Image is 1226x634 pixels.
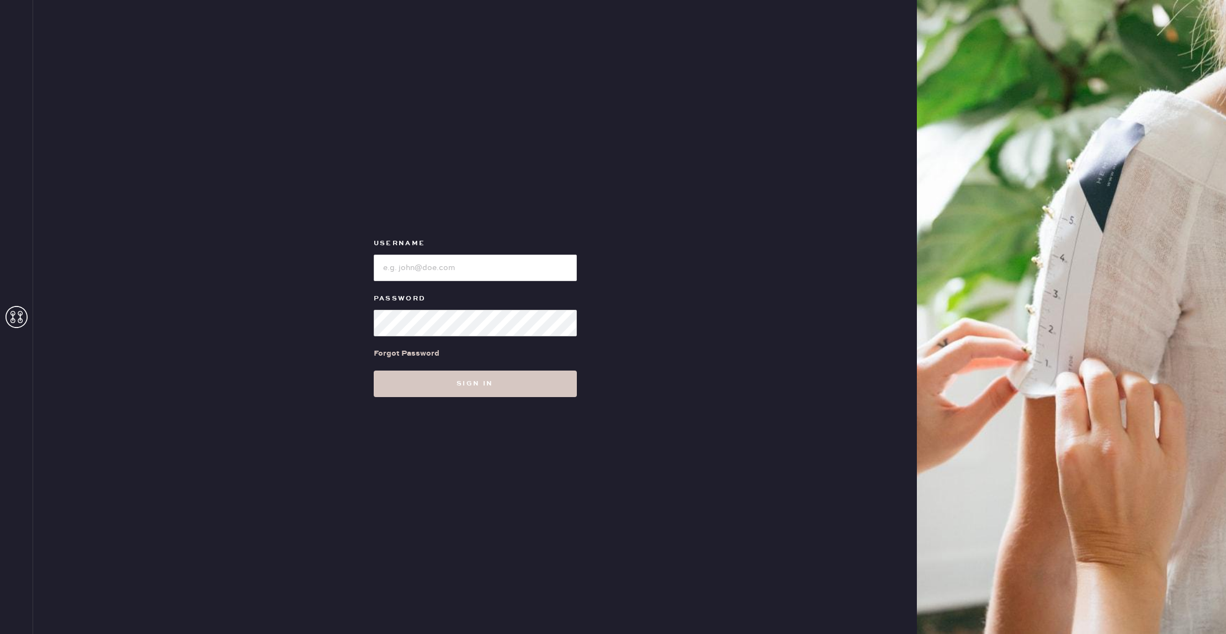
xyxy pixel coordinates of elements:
[374,255,577,281] input: e.g. john@doe.com
[374,347,439,360] div: Forgot Password
[374,237,577,250] label: Username
[374,336,439,371] a: Forgot Password
[374,292,577,305] label: Password
[374,371,577,397] button: Sign in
